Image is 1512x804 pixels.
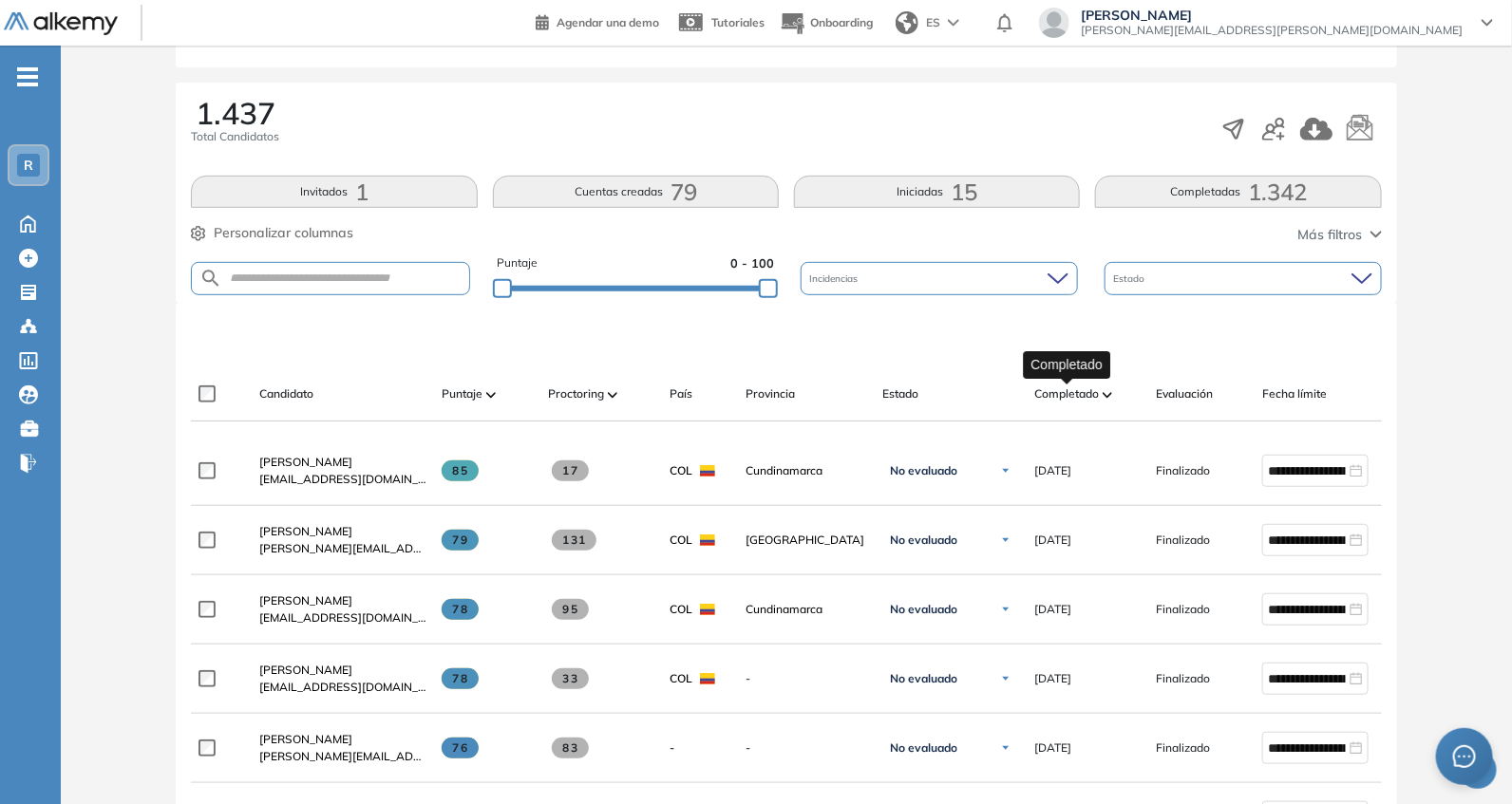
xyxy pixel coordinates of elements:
a: [PERSON_NAME] [259,662,426,679]
span: Personalizar columnas [214,223,353,243]
span: Más filtros [1298,225,1363,245]
span: Cundinamarca [746,462,867,479]
span: [PERSON_NAME] [259,732,352,746]
button: Onboarding [780,3,873,44]
button: Completadas1.342 [1095,176,1381,208]
span: 79 [442,530,479,551]
a: [PERSON_NAME] [259,731,426,748]
span: 95 [552,599,589,620]
span: Estado [1114,271,1149,286]
span: Cundinamarca [746,601,867,618]
img: COL [700,465,715,477]
span: Fecha límite [1262,385,1327,402]
span: No evaluado [890,602,957,617]
a: [PERSON_NAME] [259,523,426,540]
span: Candidato [259,385,313,402]
div: Incidencias [801,262,1078,295]
span: No evaluado [890,463,957,478]
a: [PERSON_NAME] [259,454,426,471]
div: Completado [1024,351,1111,379]
span: Finalizado [1156,601,1210,618]
img: COL [700,534,715,546]
span: Onboarding [810,15,873,29]
span: 17 [552,460,589,481]
span: [DATE] [1034,601,1071,618]
span: Tutoriales [711,15,765,29]
a: [PERSON_NAME] [259,592,426,609]
img: [missing "en.ARROW_ALT" translation] [1103,392,1112,398]
a: Agendar una demo [536,9,659,32]
img: [missing "en.ARROW_ALT" translation] [486,392,496,398]
span: Incidencias [810,271,862,286]
button: Personalizar columnas [191,223,353,243]
span: Finalizado [1156,532,1210,549]
span: No evaluado [890,671,957,686]
div: Estado [1105,262,1382,295]
span: [PERSON_NAME] [259,524,352,538]
button: Más filtros [1298,225,1382,245]
button: Iniciadas15 [794,176,1080,208]
img: arrow [948,19,959,27]
img: Ícono de flecha [1000,465,1011,477]
span: Estado [882,385,918,402]
img: Ícono de flecha [1000,742,1011,754]
span: Total Candidatos [191,128,279,145]
span: 1.437 [196,98,275,128]
span: 131 [552,530,596,551]
img: world [896,11,918,34]
span: [EMAIL_ADDRESS][DOMAIN_NAME] [259,609,426,626]
span: [DATE] [1034,532,1071,549]
span: 33 [552,668,589,689]
span: 78 [442,668,479,689]
span: [EMAIL_ADDRESS][DOMAIN_NAME] [259,679,426,696]
span: [PERSON_NAME] [259,593,352,608]
span: R [24,158,33,173]
span: Proctoring [548,385,604,402]
img: SEARCH_ALT [199,267,222,290]
span: No evaluado [890,533,957,548]
img: Ícono de flecha [1000,534,1011,546]
span: COL [670,670,692,687]
span: 78 [442,599,479,620]
button: Invitados1 [191,176,477,208]
span: ES [926,14,940,31]
img: COL [700,604,715,615]
span: Agendar una demo [557,15,659,29]
span: [PERSON_NAME][EMAIL_ADDRESS][DOMAIN_NAME] [259,540,426,557]
span: [GEOGRAPHIC_DATA] [746,532,867,549]
span: Provincia [746,385,795,402]
span: 0 - 100 [730,254,774,272]
span: Finalizado [1156,670,1210,687]
span: [PERSON_NAME] [259,455,352,469]
span: - [746,739,867,757]
span: [EMAIL_ADDRESS][DOMAIN_NAME] [259,471,426,488]
span: 76 [442,738,479,758]
span: Completado [1034,385,1099,402]
span: - [670,739,674,757]
img: [missing "en.ARROW_ALT" translation] [608,392,617,398]
button: Cuentas creadas79 [493,176,779,208]
span: [PERSON_NAME] [259,663,352,677]
span: [DATE] [1034,462,1071,479]
span: message [1452,744,1477,769]
span: - [746,670,867,687]
img: Logo [4,12,118,36]
img: COL [700,673,715,684]
span: 85 [442,460,479,481]
span: [DATE] [1034,739,1071,757]
span: 83 [552,738,589,758]
img: Ícono de flecha [1000,673,1011,684]
span: COL [670,532,692,549]
span: Finalizado [1156,462,1210,479]
span: [PERSON_NAME][EMAIL_ADDRESS][PERSON_NAME][DOMAIN_NAME] [1081,23,1463,38]
span: Puntaje [497,254,538,272]
i: - [17,75,38,79]
span: Finalizado [1156,739,1210,757]
img: Ícono de flecha [1000,604,1011,615]
span: [PERSON_NAME] [1081,8,1463,23]
span: COL [670,601,692,618]
span: COL [670,462,692,479]
span: País [670,385,692,402]
span: No evaluado [890,740,957,756]
span: Puntaje [442,385,482,402]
